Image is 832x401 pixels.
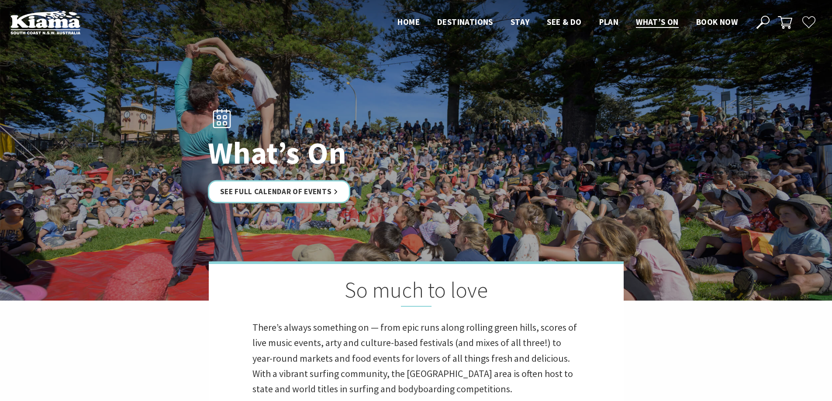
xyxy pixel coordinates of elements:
img: Kiama Logo [10,10,80,34]
a: See Full Calendar of Events [208,180,351,203]
span: Destinations [437,17,493,27]
p: There’s always something on — from epic runs along rolling green hills, scores of live music even... [252,320,580,397]
h2: So much to love [252,277,580,307]
span: Plan [599,17,619,27]
span: Stay [511,17,530,27]
span: Home [397,17,420,27]
span: Book now [696,17,738,27]
span: See & Do [547,17,581,27]
h1: What’s On [208,136,455,170]
span: What’s On [636,17,679,27]
nav: Main Menu [389,15,746,30]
